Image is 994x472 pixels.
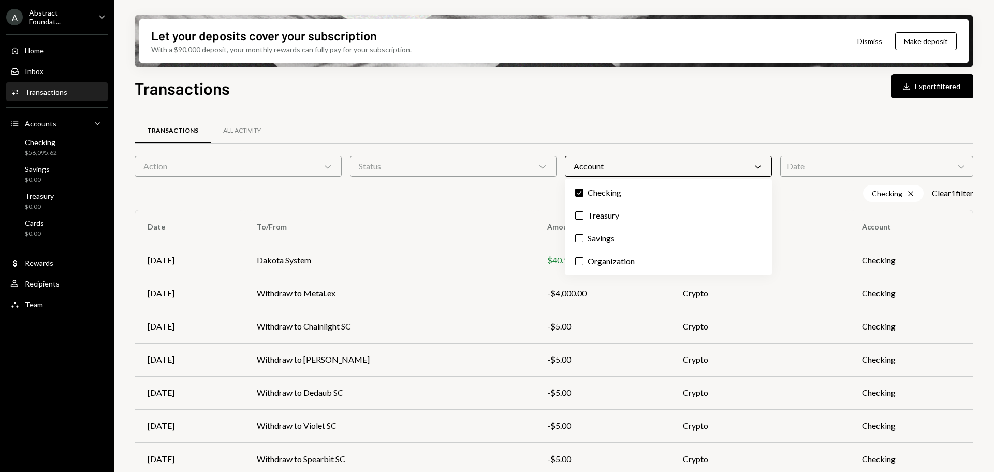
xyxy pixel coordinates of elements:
[547,420,658,432] div: -$5.00
[891,74,973,98] button: Exportfiltered
[670,277,850,310] td: Crypto
[670,310,850,343] td: Crypto
[25,88,67,96] div: Transactions
[850,376,973,409] td: Checking
[863,185,924,202] div: Checking
[932,188,973,199] button: Clear1filter
[575,189,583,197] button: Checking
[6,135,108,160] a: Checking$56,095.62
[148,287,232,299] div: [DATE]
[148,320,232,333] div: [DATE]
[244,244,535,277] td: Dakota System
[535,210,670,244] th: Amount
[25,192,54,201] div: Treasury
[6,274,108,293] a: Recipients
[244,277,535,310] td: Withdraw to MetaLex
[244,409,535,442] td: Withdraw to Violet SC
[6,9,23,25] div: A
[569,229,768,248] label: Savings
[244,376,535,409] td: Withdraw to Dedaub SC
[148,387,232,399] div: [DATE]
[547,320,658,333] div: -$5.00
[350,156,557,177] div: Status
[850,310,973,343] td: Checking
[670,343,850,376] td: Crypto
[844,29,895,53] button: Dismiss
[850,409,973,442] td: Checking
[25,165,50,174] div: Savings
[151,44,412,55] div: With a $90,000 deposit, your monthly rewards can fully pay for your subscription.
[25,176,50,184] div: $0.00
[25,149,57,158] div: $56,095.62
[25,300,43,309] div: Team
[547,254,658,266] div: $40.10
[575,234,583,242] button: Savings
[151,27,377,44] div: Let your deposits cover your subscription
[135,118,211,144] a: Transactions
[895,32,957,50] button: Make deposit
[670,376,850,409] td: Crypto
[25,259,53,267] div: Rewards
[569,252,768,270] label: Organization
[850,244,973,277] td: Checking
[211,118,273,144] a: All Activity
[25,219,44,227] div: Cards
[148,453,232,465] div: [DATE]
[223,126,261,135] div: All Activity
[25,46,44,55] div: Home
[850,210,973,244] th: Account
[569,206,768,225] label: Treasury
[244,210,535,244] th: To/From
[147,126,198,135] div: Transactions
[148,420,232,432] div: [DATE]
[6,41,108,60] a: Home
[6,189,108,213] a: Treasury$0.00
[135,78,230,98] h1: Transactions
[547,287,658,299] div: -$4,000.00
[670,409,850,442] td: Crypto
[6,114,108,133] a: Accounts
[575,257,583,265] button: Organization
[547,453,658,465] div: -$5.00
[244,343,535,376] td: Withdraw to [PERSON_NAME]
[244,310,535,343] td: Withdraw to Chainlight SC
[6,253,108,272] a: Rewards
[148,254,232,266] div: [DATE]
[29,8,90,26] div: Abstract Foundat...
[25,230,44,238] div: $0.00
[25,138,57,147] div: Checking
[25,203,54,211] div: $0.00
[565,156,772,177] div: Account
[25,67,43,76] div: Inbox
[6,162,108,187] a: Savings$0.00
[547,387,658,399] div: -$5.00
[25,279,60,288] div: Recipients
[547,353,658,366] div: -$5.00
[780,156,973,177] div: Date
[6,82,108,101] a: Transactions
[148,353,232,366] div: [DATE]
[135,210,244,244] th: Date
[850,277,973,310] td: Checking
[6,295,108,313] a: Team
[6,216,108,240] a: Cards$0.00
[6,62,108,80] a: Inbox
[850,343,973,376] td: Checking
[575,211,583,220] button: Treasury
[569,183,768,202] label: Checking
[25,119,56,128] div: Accounts
[135,156,342,177] div: Action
